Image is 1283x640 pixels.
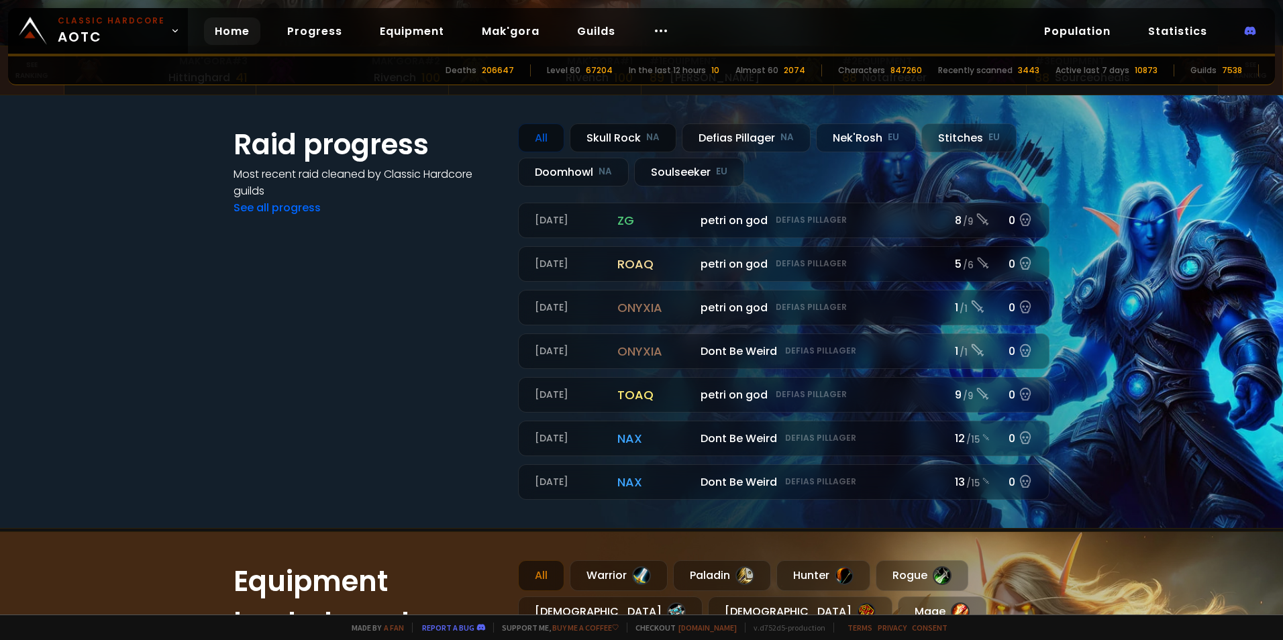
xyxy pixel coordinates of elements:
div: Paladin [673,560,771,591]
div: All [518,560,564,591]
div: Hunter [776,560,870,591]
small: EU [888,131,899,144]
a: [DATE]toaqpetri on godDefias Pillager9 /90 [518,377,1049,413]
a: Privacy [878,623,907,633]
a: Classic HardcoreAOTC [8,8,188,54]
small: EU [716,165,727,178]
small: Classic Hardcore [58,15,165,27]
div: Warrior [570,560,668,591]
a: See all progress [234,200,321,215]
a: Terms [848,623,872,633]
a: Home [204,17,260,45]
div: Nek'Rosh [816,123,916,152]
div: [DEMOGRAPHIC_DATA] [708,596,892,627]
div: All [518,123,564,152]
div: Characters [838,64,885,76]
small: NA [646,131,660,144]
a: Statistics [1137,17,1218,45]
span: Made by [344,623,404,633]
div: Level 60 [547,64,580,76]
a: a fan [384,623,404,633]
a: Guilds [566,17,626,45]
div: Mage [898,596,986,627]
div: 10 [711,64,719,76]
div: 847260 [890,64,922,76]
span: Checkout [627,623,737,633]
a: [DATE]onyxiaDont Be WeirdDefias Pillager1 /10 [518,333,1049,369]
span: v. d752d5 - production [745,623,825,633]
div: Skull Rock [570,123,676,152]
div: Deaths [446,64,476,76]
small: NA [599,165,612,178]
h4: Most recent raid cleaned by Classic Hardcore guilds [234,166,502,199]
span: AOTC [58,15,165,47]
a: Population [1033,17,1121,45]
div: Doomhowl [518,158,629,186]
div: Guilds [1190,64,1217,76]
a: [DATE]zgpetri on godDefias Pillager8 /90 [518,203,1049,238]
small: NA [780,131,794,144]
h1: Raid progress [234,123,502,166]
div: Rogue [876,560,968,591]
div: Recently scanned [938,64,1013,76]
div: 3443 [1018,64,1039,76]
div: Active last 7 days [1056,64,1129,76]
div: Almost 60 [735,64,778,76]
a: [DATE]roaqpetri on godDefias Pillager5 /60 [518,246,1049,282]
div: 10873 [1135,64,1158,76]
div: Stitches [921,123,1017,152]
div: 206647 [482,64,514,76]
a: Report a bug [422,623,474,633]
a: Progress [276,17,353,45]
div: 67204 [586,64,613,76]
a: [DATE]naxDont Be WeirdDefias Pillager13 /150 [518,464,1049,500]
div: 2074 [784,64,805,76]
a: Buy me a coffee [552,623,619,633]
small: EU [988,131,1000,144]
a: Mak'gora [471,17,550,45]
a: Consent [912,623,947,633]
a: Equipment [369,17,455,45]
div: 7538 [1222,64,1242,76]
div: Defias Pillager [682,123,811,152]
span: Support me, [493,623,619,633]
div: [DEMOGRAPHIC_DATA] [518,596,703,627]
a: [DATE]onyxiapetri on godDefias Pillager1 /10 [518,290,1049,325]
a: [DOMAIN_NAME] [678,623,737,633]
a: [DATE]naxDont Be WeirdDefias Pillager12 /150 [518,421,1049,456]
div: Soulseeker [634,158,744,186]
div: In the last 12 hours [629,64,706,76]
